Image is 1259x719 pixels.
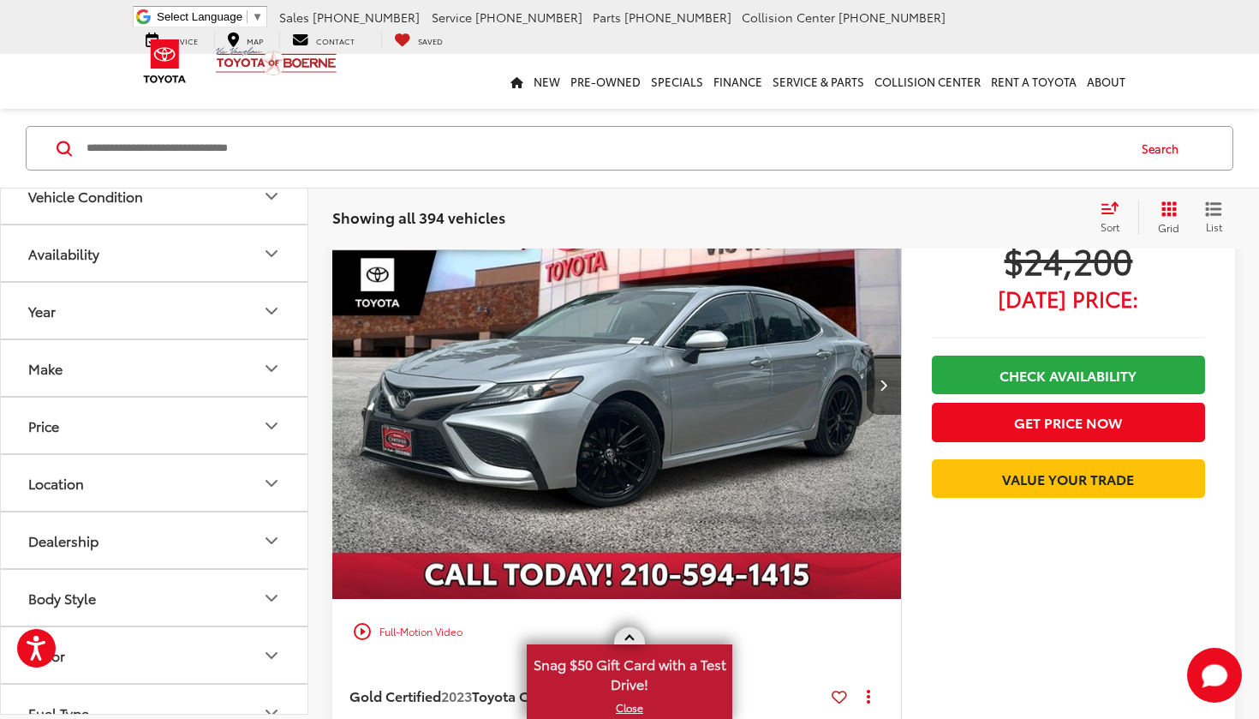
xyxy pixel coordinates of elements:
div: Location [261,472,282,493]
span: $24,200 [932,238,1205,281]
span: List [1205,219,1222,234]
button: Search [1125,127,1203,170]
span: Showing all 394 vehicles [332,207,505,227]
div: Body Style [28,590,96,606]
button: Body StyleBody Style [1,570,309,626]
div: Dealership [28,532,98,548]
img: Toyota [133,33,197,89]
a: Service [133,31,211,48]
button: MakeMake [1,340,309,396]
button: YearYear [1,283,309,339]
button: PricePrice [1,398,309,453]
button: Vehicle ConditionVehicle Condition [1,168,309,224]
span: Saved [418,35,443,46]
a: About [1082,54,1131,109]
a: 2023 Toyota Camry XSE2023 Toyota Camry XSE2023 Toyota Camry XSE2023 Toyota Camry XSE [331,171,903,599]
span: [PHONE_NUMBER] [624,9,731,26]
span: [PHONE_NUMBER] [838,9,946,26]
span: Sort [1101,219,1119,234]
button: Actions [854,681,884,711]
a: New [528,54,565,109]
span: Collision Center [742,9,835,26]
div: Dealership [261,530,282,550]
a: Specials [646,54,708,109]
div: Availability [28,245,99,261]
button: LocationLocation [1,455,309,511]
div: Price [261,415,282,435]
a: Contact [279,31,367,48]
div: Year [28,303,56,319]
div: Location [28,475,84,491]
span: Service [432,9,472,26]
span: [PHONE_NUMBER] [475,9,582,26]
div: Make [261,357,282,378]
button: ColorColor [1,627,309,683]
a: My Saved Vehicles [381,31,456,48]
span: [DATE] Price: [932,290,1205,307]
span: ▼ [252,10,263,23]
input: Search by Make, Model, or Keyword [85,128,1125,169]
div: Body Style [261,587,282,608]
a: Home [505,54,528,109]
a: Map [214,31,276,48]
a: Select Language​ [157,10,263,23]
button: DealershipDealership [1,512,309,568]
span: ​ [247,10,248,23]
button: Get Price Now [932,403,1205,441]
div: Year [261,300,282,321]
div: Color [261,644,282,665]
span: dropdown dots [867,689,870,703]
div: Make [28,360,63,376]
button: AvailabilityAvailability [1,225,309,281]
span: Snag $50 Gift Card with a Test Drive! [528,646,731,698]
span: Toyota Camry [472,686,561,705]
svg: Start Chat [1187,648,1242,703]
span: Gold Certified [349,686,441,705]
a: Rent a Toyota [986,54,1082,109]
button: Grid View [1138,201,1192,235]
button: Toggle Chat Window [1187,648,1242,703]
a: Collision Center [869,54,986,109]
span: [PHONE_NUMBER] [313,9,420,26]
div: 2023 Toyota Camry XSE 0 [331,171,903,599]
img: Vic Vaughan Toyota of Boerne [215,46,337,76]
a: Pre-Owned [565,54,646,109]
span: Grid [1158,220,1179,235]
div: Availability [261,243,282,263]
div: Vehicle Condition [28,188,143,204]
a: Check Availability [932,356,1205,394]
span: Sales [279,9,309,26]
a: Finance [708,54,767,109]
button: Next image [867,355,901,415]
span: Select Language [157,10,242,23]
img: 2023 Toyota Camry XSE [331,171,903,600]
div: Vehicle Condition [261,185,282,206]
a: Service & Parts: Opens in a new tab [767,54,869,109]
a: Gold Certified2023Toyota CamryXSE [349,686,825,705]
span: 2023 [441,686,472,705]
button: List View [1192,201,1235,235]
div: Price [28,417,59,434]
a: Value Your Trade [932,459,1205,498]
button: Select sort value [1092,201,1138,235]
span: Parts [593,9,621,26]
